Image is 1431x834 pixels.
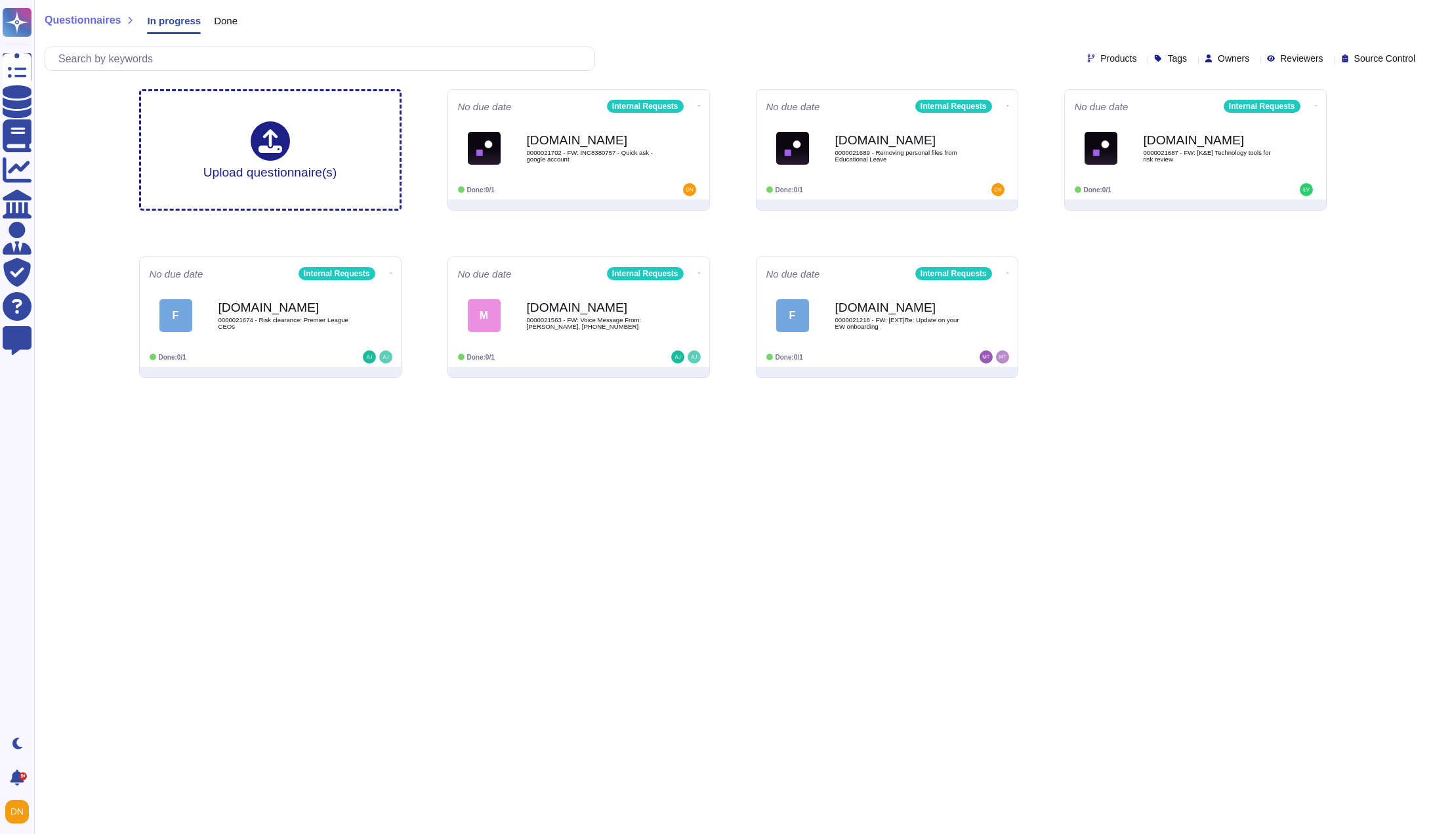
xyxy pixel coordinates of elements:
img: user [688,350,701,364]
div: Internal Requests [915,267,992,280]
span: Done: 0/1 [159,354,186,361]
b: [DOMAIN_NAME] [218,301,350,314]
div: M [468,299,501,332]
span: Source Control [1354,54,1415,63]
img: Logo [468,132,501,165]
span: No due date [766,269,820,279]
div: Internal Requests [1224,100,1300,113]
span: 0000021687 - FW: [K&E] Technology tools for risk review [1144,150,1275,162]
img: user [683,183,696,196]
img: user [671,350,684,364]
span: Done [214,16,238,26]
span: Done: 0/1 [776,186,803,194]
span: Reviewers [1280,54,1323,63]
b: [DOMAIN_NAME] [527,134,658,146]
span: No due date [458,269,512,279]
img: user [363,350,376,364]
span: 0000021689 - Removing personal files from Educational Leave [835,150,966,162]
div: F [159,299,192,332]
div: Upload questionnaire(s) [203,121,337,178]
img: user [991,183,1005,196]
b: [DOMAIN_NAME] [1144,134,1275,146]
span: 0000021218 - FW: [EXT]Re: Update on your EW onboarding [835,317,966,329]
input: Search by keywords [52,47,594,70]
span: No due date [150,269,203,279]
img: user [379,350,392,364]
span: Done: 0/1 [467,186,495,194]
span: No due date [458,102,512,112]
b: [DOMAIN_NAME] [835,301,966,314]
span: 0000021563 - FW: Voice Message From: [PERSON_NAME], [PHONE_NUMBER] [527,317,658,329]
span: No due date [1075,102,1129,112]
span: 0000021674 - Risk clearance: Premier League CEOs [218,317,350,329]
div: F [776,299,809,332]
span: Done: 0/1 [776,354,803,361]
span: In progress [147,16,201,26]
b: [DOMAIN_NAME] [527,301,658,314]
span: No due date [766,102,820,112]
span: 0000021702 - FW: INC8380757 - Quick ask - google account [527,150,658,162]
img: user [5,800,29,824]
div: Internal Requests [915,100,992,113]
span: Owners [1218,54,1249,63]
div: Internal Requests [607,267,684,280]
img: user [996,350,1009,364]
button: user [3,797,38,826]
img: Logo [1085,132,1117,165]
div: 9+ [19,772,27,780]
span: Questionnaires [45,15,121,26]
span: Products [1100,54,1136,63]
span: Tags [1167,54,1187,63]
img: Logo [776,132,809,165]
span: Done: 0/1 [467,354,495,361]
div: Internal Requests [607,100,684,113]
div: Internal Requests [299,267,375,280]
b: [DOMAIN_NAME] [835,134,966,146]
img: user [980,350,993,364]
span: Done: 0/1 [1084,186,1111,194]
img: user [1300,183,1313,196]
